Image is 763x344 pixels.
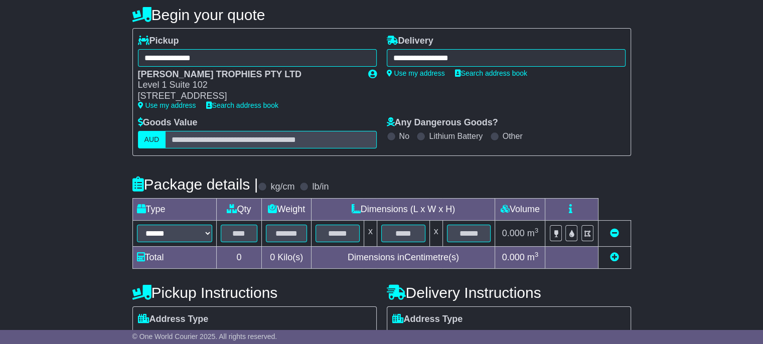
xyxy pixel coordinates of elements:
h4: Package details | [132,176,258,193]
td: 0 [216,246,262,268]
label: Address Type [392,314,463,325]
td: Dimensions in Centimetre(s) [312,246,495,268]
span: Air & Sea Depot [513,327,581,342]
sup: 3 [535,227,539,234]
span: Residential [138,327,187,342]
label: Delivery [387,36,433,47]
span: Air & Sea Depot [259,327,327,342]
div: [STREET_ADDRESS] [138,91,358,102]
td: Volume [495,198,545,220]
span: 0.000 [502,252,525,262]
span: 0.000 [502,228,525,238]
td: x [364,220,377,246]
h4: Begin your quote [132,7,631,23]
a: Remove this item [610,228,619,238]
h4: Delivery Instructions [387,284,631,301]
h4: Pickup Instructions [132,284,377,301]
span: Commercial [197,327,249,342]
label: Pickup [138,36,179,47]
label: AUD [138,131,166,148]
td: Qty [216,198,262,220]
label: Address Type [138,314,209,325]
span: 0 [270,252,275,262]
span: © One World Courier 2025. All rights reserved. [132,332,277,340]
td: x [429,220,442,246]
td: Dimensions (L x W x H) [312,198,495,220]
label: Lithium Battery [429,131,483,141]
div: [PERSON_NAME] TROPHIES PTY LTD [138,69,358,80]
td: Type [132,198,216,220]
sup: 3 [535,251,539,258]
label: Other [503,131,523,141]
span: m [527,228,539,238]
a: Add new item [610,252,619,262]
a: Search address book [206,101,278,109]
div: Level 1 Suite 102 [138,80,358,91]
label: Any Dangerous Goods? [387,117,498,128]
span: Residential [392,327,441,342]
td: Weight [262,198,312,220]
label: No [399,131,409,141]
a: Use my address [387,69,445,77]
td: Total [132,246,216,268]
td: Kilo(s) [262,246,312,268]
a: Search address book [455,69,527,77]
label: kg/cm [270,182,294,193]
span: m [527,252,539,262]
label: lb/in [312,182,329,193]
a: Use my address [138,101,196,109]
span: Commercial [451,327,503,342]
label: Goods Value [138,117,198,128]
